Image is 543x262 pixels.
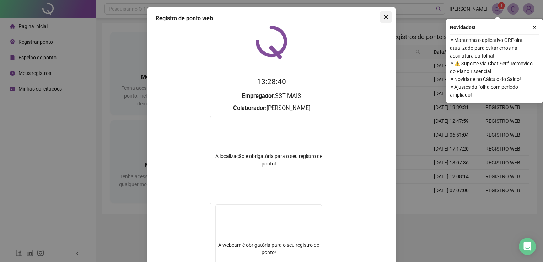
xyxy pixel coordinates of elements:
[156,14,387,23] div: Registro de ponto web
[383,14,389,20] span: close
[450,75,539,83] span: ⚬ Novidade no Cálculo do Saldo!
[210,153,327,168] div: A localização é obrigatória para o seu registro de ponto!
[450,23,475,31] span: Novidades !
[156,92,387,101] h3: : SST MAIS
[256,26,287,59] img: QRPoint
[450,60,539,75] span: ⚬ ⚠️ Suporte Via Chat Será Removido do Plano Essencial
[380,11,392,23] button: Close
[233,105,265,111] strong: Colaborador
[450,83,539,99] span: ⚬ Ajustes da folha com período ampliado!
[257,77,286,86] time: 13:28:40
[156,104,387,113] h3: : [PERSON_NAME]
[532,25,537,30] span: close
[450,36,539,60] span: ⚬ Mantenha o aplicativo QRPoint atualizado para evitar erros na assinatura da folha!
[242,93,274,99] strong: Empregador
[519,238,536,255] div: Open Intercom Messenger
